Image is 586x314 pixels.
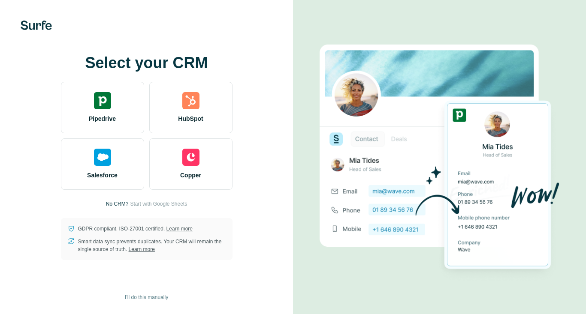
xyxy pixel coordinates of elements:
[94,149,111,166] img: salesforce's logo
[94,92,111,109] img: pipedrive's logo
[129,246,155,252] a: Learn more
[182,92,199,109] img: hubspot's logo
[130,200,187,208] button: Start with Google Sheets
[180,171,201,179] span: Copper
[21,21,52,30] img: Surfe's logo
[61,54,233,72] h1: Select your CRM
[119,291,174,304] button: I’ll do this manually
[166,226,193,232] a: Learn more
[178,114,203,123] span: HubSpot
[125,293,168,301] span: I’ll do this manually
[78,225,193,233] p: GDPR compliant. ISO-27001 certified.
[182,149,199,166] img: copper's logo
[89,114,116,123] span: Pipedrive
[106,200,129,208] p: No CRM?
[78,238,226,253] p: Smart data sync prevents duplicates. Your CRM will remain the single source of truth.
[320,30,560,284] img: PIPEDRIVE image
[87,171,118,179] span: Salesforce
